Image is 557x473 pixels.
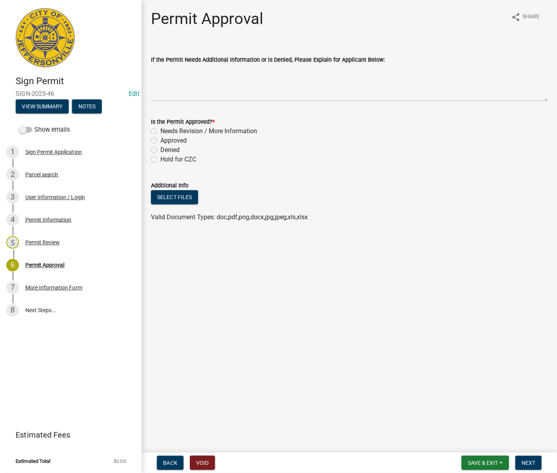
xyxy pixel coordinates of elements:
span: Save & Exit [468,460,498,466]
button: Save & Exit [461,456,509,470]
div: 6 [6,259,19,271]
label: Hold for CZC [160,155,196,164]
label: Is the Permit Approved? [151,119,215,125]
div: 3 [6,191,19,203]
img: City of Jeffersonville, Indiana [16,8,75,67]
label: Needs Revision / More Information [160,126,257,136]
div: 7 [6,281,19,294]
span: Valid Document Types: doc,pdf,png,docx,jpg,jpeg,xls,xlsx [151,213,308,221]
span: Next [522,460,535,466]
div: Permit Approval [25,262,64,268]
div: Sign Permit Application [25,149,82,155]
div: Parcel search [25,172,58,177]
div: 1 [6,146,19,158]
h4: Sign Permit [16,75,135,87]
label: Approved [160,136,187,145]
span: Back [163,460,177,466]
button: shareShare [505,9,546,25]
div: 8 [6,304,19,317]
wm-modal-confirm: Edit Application Number [129,90,140,97]
span: SIGN-2025-46 [16,90,126,97]
label: Additional Info [151,183,188,189]
button: Select files [151,190,198,204]
h1: Permit Approval [151,9,263,28]
button: Notes [72,99,102,114]
button: Next [515,456,542,470]
button: Void [190,456,215,470]
span: Estimated Total [16,458,50,464]
span: $0.00 [114,458,126,464]
label: If the Permit Needs Additional Information or is Denied, Please Explain for Applicant Below: [151,57,385,63]
label: Show emails [19,125,70,134]
div: User Information / Login [25,194,85,200]
div: 5 [6,236,19,249]
a: Edit [129,90,140,97]
a: Estimated Fees [6,427,129,443]
div: Permit Information [25,217,72,222]
wm-modal-confirm: Summary [16,104,69,110]
button: Back [157,456,184,470]
i: share [511,13,521,22]
div: Permit Review [25,240,60,245]
wm-modal-confirm: Notes [72,104,102,110]
label: Denied [160,145,180,155]
div: 4 [6,213,19,226]
button: View Summary [16,99,69,114]
div: More Information Form [25,285,82,290]
div: 2 [6,168,19,181]
span: Share [522,13,540,22]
